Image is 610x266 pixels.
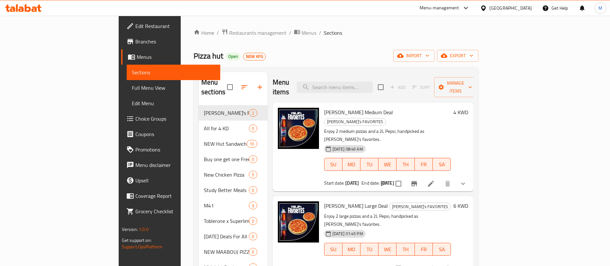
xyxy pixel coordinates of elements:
[249,156,257,162] span: 0
[135,115,215,123] span: Choice Groups
[324,243,342,256] button: SU
[249,248,257,256] div: items
[249,203,257,209] span: 3
[345,160,358,169] span: MO
[437,50,478,62] button: export
[408,82,434,92] span: Select section first
[389,203,451,210] div: VINI JR's FAVORITES
[199,244,268,260] div: NEW MAABOUJ PIZZA0
[417,245,430,254] span: FR
[324,118,386,125] span: [PERSON_NAME]'s FAVORITES
[243,54,266,59] span: NEW KFG
[194,29,478,37] nav: breadcrumb
[121,204,221,219] a: Grocery Checklist
[434,77,477,97] button: Manage items
[360,243,378,256] button: TU
[222,29,287,37] a: Restaurants management
[387,82,408,92] span: Add item
[363,245,376,254] span: TU
[127,96,221,111] a: Edit Menu
[204,124,249,132] div: All for 4 KD
[204,171,249,179] div: New Chicken Pizza
[237,79,252,95] span: Sort sections
[363,160,376,169] span: TU
[204,248,249,256] span: NEW MAABOUJ PIZZA
[324,158,342,171] button: SU
[132,99,215,107] span: Edit Menu
[135,192,215,200] span: Coverage Report
[273,78,289,97] h2: Menu items
[121,18,221,34] a: Edit Restaurant
[121,157,221,173] a: Menu disclaimer
[489,5,532,12] div: [GEOGRAPHIC_DATA]
[324,29,342,37] span: Sections
[137,53,215,61] span: Menus
[393,50,434,62] button: import
[249,202,257,209] div: items
[121,49,221,65] a: Menus
[381,160,394,169] span: WE
[122,243,163,251] a: Support.OpsPlatform
[396,243,414,256] button: TH
[330,231,366,237] span: [DATE] 01:45 PM
[378,158,396,171] button: WE
[249,172,257,178] span: 5
[376,176,392,191] button: sort-choices
[204,202,249,209] span: M41
[204,140,247,148] div: NEW Hut Sandwiches
[199,213,268,229] div: Toblerone x Superlimo0
[324,201,388,211] span: [PERSON_NAME] Large Deal
[204,186,249,194] div: Study Better Meals
[420,4,459,12] div: Menu-management
[223,80,237,94] span: Select all sections
[249,217,257,225] div: items
[204,217,249,225] span: Toblerone x Superlimo
[199,229,268,244] div: [DATE] Deals For All0
[229,29,287,37] span: Restaurants management
[135,177,215,184] span: Upsell
[319,29,321,37] li: /
[324,107,393,117] span: [PERSON_NAME] Medium Deal
[249,187,257,193] span: 0
[342,158,360,171] button: MO
[247,141,257,147] span: 10
[249,124,257,132] div: items
[324,127,451,143] p: Enjoy 2 medium pizzas and a 2L Pepsi, handpicked as [PERSON_NAME]’s favorites.
[374,80,387,94] span: Select section
[435,245,448,254] span: SA
[453,201,468,210] h6: 6 KWD
[249,218,257,224] span: 0
[406,176,422,191] button: Branch-specific-item
[392,177,405,190] span: Select to update
[439,79,472,95] span: Manage items
[249,234,257,240] span: 0
[204,155,249,163] span: Buy one get one Free!
[204,233,249,240] div: Ramadan Deals For All
[199,198,268,213] div: M413
[132,69,215,76] span: Sections
[342,243,360,256] button: MO
[249,249,257,255] span: 0
[132,84,215,92] span: Full Menu View
[135,38,215,45] span: Branches
[324,118,386,126] div: VINI JR's FAVORITES
[199,105,268,121] div: [PERSON_NAME]'s FAVORITES2
[249,186,257,194] div: items
[121,188,221,204] a: Coverage Report
[204,109,249,117] span: [PERSON_NAME]'s FAVORITES
[139,225,149,234] span: 1.0.0
[247,140,257,148] div: items
[345,245,358,254] span: MO
[381,245,394,254] span: WE
[398,52,429,60] span: import
[294,29,316,37] a: Menus
[415,243,433,256] button: FR
[278,108,319,149] img: Vini Jr. Medium Deal
[396,158,414,171] button: TH
[249,110,257,116] span: 2
[249,109,257,117] div: items
[121,126,221,142] a: Coupons
[226,53,241,60] div: Open
[417,160,430,169] span: FR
